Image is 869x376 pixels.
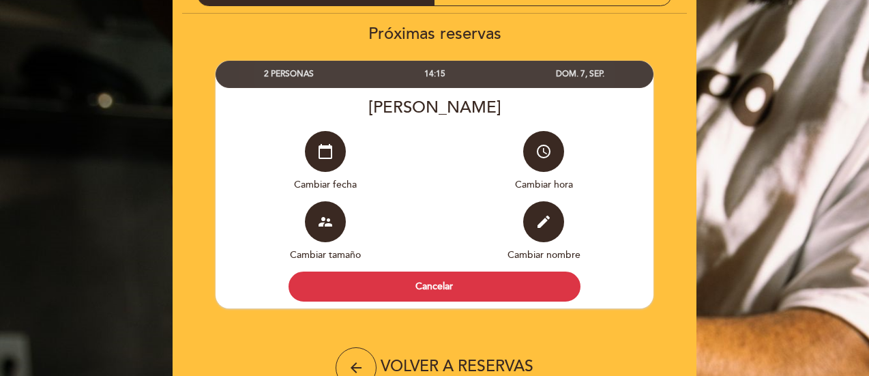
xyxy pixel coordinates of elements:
i: arrow_back [348,360,364,376]
button: edit [523,201,564,242]
button: access_time [523,131,564,172]
button: supervisor_account [305,201,346,242]
i: edit [535,214,552,230]
span: Cambiar hora [515,179,573,190]
div: 14:15 [362,61,507,87]
i: calendar_today [317,143,334,160]
span: Cambiar nombre [507,249,580,261]
div: [PERSON_NAME] [216,98,653,117]
i: supervisor_account [317,214,334,230]
button: calendar_today [305,131,346,172]
span: Cambiar fecha [294,179,357,190]
span: VOLVER A RESERVAS [381,357,533,376]
div: 2 PERSONAS [216,61,362,87]
span: Cambiar tamaño [290,249,361,261]
button: Cancelar [289,272,580,302]
h2: Próximas reservas [172,24,697,44]
i: access_time [535,143,552,160]
div: DOM. 7, SEP. [507,61,653,87]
